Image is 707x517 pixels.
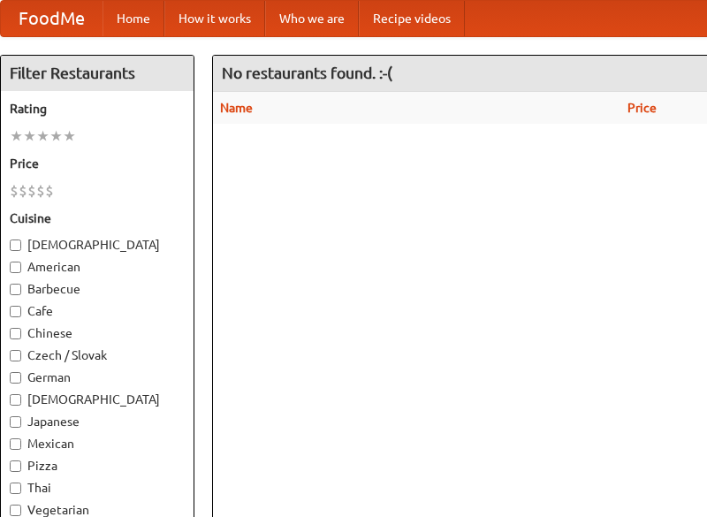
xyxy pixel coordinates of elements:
label: Barbecue [10,280,185,298]
h5: Cuisine [10,209,185,227]
label: Pizza [10,457,185,475]
input: German [10,372,21,384]
li: ★ [49,126,63,146]
label: [DEMOGRAPHIC_DATA] [10,236,185,254]
li: $ [45,181,54,201]
a: Home [103,1,164,36]
input: Mexican [10,438,21,450]
label: Mexican [10,435,185,452]
li: ★ [10,126,23,146]
input: [DEMOGRAPHIC_DATA] [10,239,21,251]
a: Recipe videos [359,1,465,36]
input: Chinese [10,328,21,339]
label: Czech / Slovak [10,346,185,364]
li: $ [36,181,45,201]
li: $ [19,181,27,201]
label: German [10,369,185,386]
h4: Filter Restaurants [1,56,194,91]
input: [DEMOGRAPHIC_DATA] [10,394,21,406]
label: Thai [10,479,185,497]
a: FoodMe [1,1,103,36]
label: Cafe [10,302,185,320]
input: Pizza [10,460,21,472]
label: American [10,258,185,276]
ng-pluralize: No restaurants found. :-( [222,65,392,81]
a: Price [627,101,657,115]
input: Cafe [10,306,21,317]
label: Chinese [10,324,185,342]
h5: Rating [10,100,185,118]
label: [DEMOGRAPHIC_DATA] [10,391,185,408]
li: ★ [36,126,49,146]
li: ★ [23,126,36,146]
a: How it works [164,1,265,36]
input: American [10,262,21,273]
li: $ [27,181,36,201]
li: $ [10,181,19,201]
li: ★ [63,126,76,146]
input: Vegetarian [10,505,21,516]
h5: Price [10,155,185,172]
input: Japanese [10,416,21,428]
input: Barbecue [10,284,21,295]
label: Japanese [10,413,185,430]
input: Thai [10,483,21,494]
a: Who we are [265,1,359,36]
input: Czech / Slovak [10,350,21,361]
a: Name [220,101,253,115]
